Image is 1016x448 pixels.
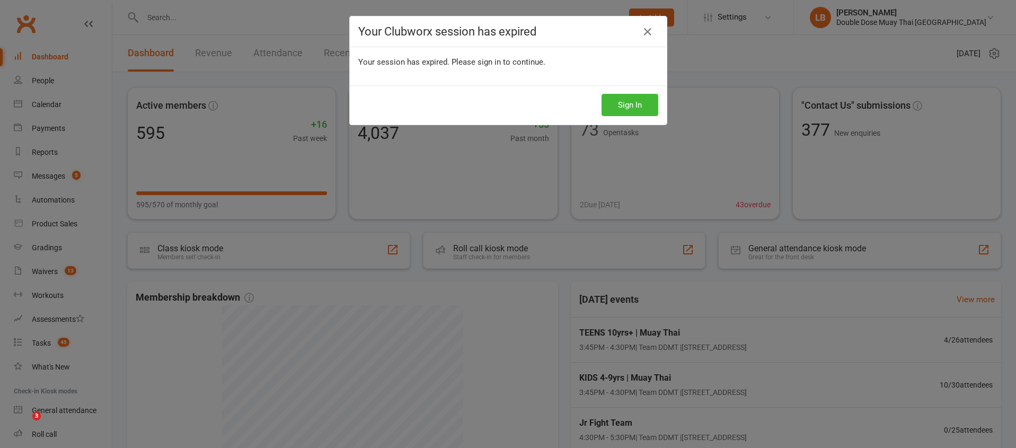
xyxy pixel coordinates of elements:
h4: Your Clubworx session has expired [358,25,658,38]
a: Close [639,23,656,40]
span: 3 [32,412,41,420]
button: Sign In [602,94,658,116]
iframe: Intercom live chat [11,412,36,437]
span: Your session has expired. Please sign in to continue. [358,57,545,67]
